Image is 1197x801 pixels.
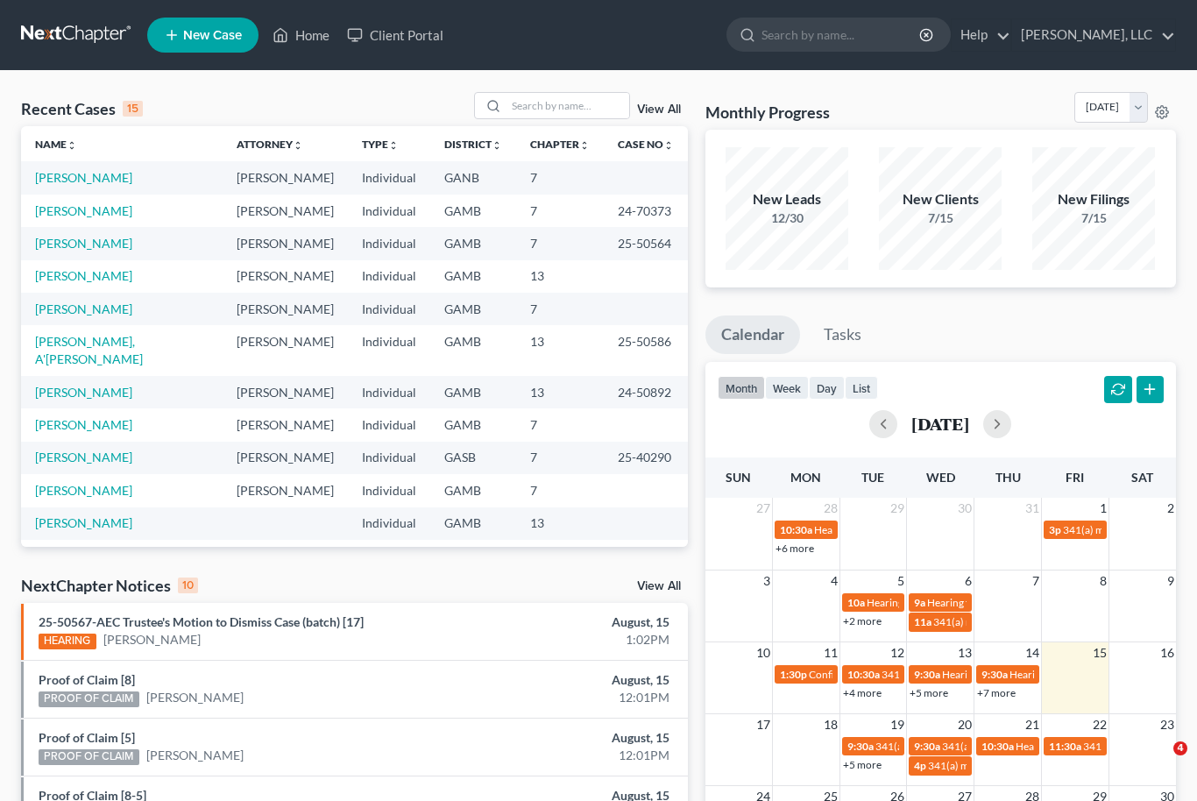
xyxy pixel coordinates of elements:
[914,740,940,753] span: 9:30a
[926,470,955,485] span: Wed
[348,442,430,474] td: Individual
[146,689,244,706] a: [PERSON_NAME]
[822,498,839,519] span: 28
[223,260,348,293] td: [PERSON_NAME]
[956,498,974,519] span: 30
[35,301,132,316] a: [PERSON_NAME]
[516,227,604,259] td: 7
[430,293,516,325] td: GAMB
[637,103,681,116] a: View All
[754,498,772,519] span: 27
[995,470,1021,485] span: Thu
[822,714,839,735] span: 18
[1031,571,1041,592] span: 7
[1016,740,1152,753] span: Hearing for [PERSON_NAME]
[911,415,969,433] h2: [DATE]
[35,515,132,530] a: [PERSON_NAME]
[1023,642,1041,663] span: 14
[780,668,807,681] span: 1:30p
[776,542,814,555] a: +6 more
[388,140,399,151] i: unfold_more
[843,686,882,699] a: +4 more
[790,470,821,485] span: Mon
[1098,498,1108,519] span: 1
[1158,714,1176,735] span: 23
[882,668,1051,681] span: 341(a) meeting for [PERSON_NAME]
[910,686,948,699] a: +5 more
[1091,642,1108,663] span: 15
[981,740,1014,753] span: 10:30a
[430,227,516,259] td: GAMB
[914,615,931,628] span: 11a
[928,759,1097,772] span: 341(a) meeting for [PERSON_NAME]
[952,19,1010,51] a: Help
[1173,741,1187,755] span: 4
[761,18,922,51] input: Search by name...
[889,498,906,519] span: 29
[35,385,132,400] a: [PERSON_NAME]
[765,376,809,400] button: week
[809,376,845,400] button: day
[1049,523,1061,536] span: 3p
[430,260,516,293] td: GAMB
[843,614,882,627] a: +2 more
[471,631,670,649] div: 1:02PM
[579,140,590,151] i: unfold_more
[604,442,688,474] td: 25-40290
[847,740,874,753] span: 9:30a
[39,634,96,649] div: HEARING
[35,450,132,464] a: [PERSON_NAME]
[430,195,516,227] td: GAMB
[21,98,143,119] div: Recent Cases
[604,325,688,375] td: 25-50586
[471,747,670,764] div: 12:01PM
[933,615,1102,628] span: 341(a) meeting for [PERSON_NAME]
[1066,470,1084,485] span: Fri
[183,29,242,42] span: New Case
[637,580,681,592] a: View All
[809,668,1008,681] span: Confirmation hearing for [PERSON_NAME]
[348,507,430,540] td: Individual
[963,571,974,592] span: 6
[814,523,951,536] span: Hearing for [PERSON_NAME]
[1137,741,1179,783] iframe: Intercom live chat
[1165,571,1176,592] span: 9
[430,325,516,375] td: GAMB
[264,19,338,51] a: Home
[430,540,516,572] td: GAMB
[35,334,143,366] a: [PERSON_NAME], A'[PERSON_NAME]
[914,668,940,681] span: 9:30a
[516,540,604,572] td: 7
[430,474,516,507] td: GAMB
[718,376,765,400] button: month
[516,442,604,474] td: 7
[516,325,604,375] td: 13
[754,642,772,663] span: 10
[761,571,772,592] span: 3
[879,189,1002,209] div: New Clients
[754,714,772,735] span: 17
[845,376,878,400] button: list
[1091,714,1108,735] span: 22
[35,138,77,151] a: Nameunfold_more
[726,209,848,227] div: 12/30
[942,668,1163,681] span: Hearing for [PERSON_NAME] [PERSON_NAME]
[914,596,925,609] span: 9a
[223,442,348,474] td: [PERSON_NAME]
[1131,470,1153,485] span: Sat
[146,747,244,764] a: [PERSON_NAME]
[780,523,812,536] span: 10:30a
[604,227,688,259] td: 25-50564
[867,596,1003,609] span: Hearing for [PERSON_NAME]
[223,474,348,507] td: [PERSON_NAME]
[348,260,430,293] td: Individual
[223,195,348,227] td: [PERSON_NAME]
[889,642,906,663] span: 12
[237,138,303,151] a: Attorneyunfold_more
[914,759,926,772] span: 4p
[506,93,629,118] input: Search by name...
[516,408,604,441] td: 7
[843,758,882,771] a: +5 more
[223,325,348,375] td: [PERSON_NAME]
[348,540,430,572] td: Individual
